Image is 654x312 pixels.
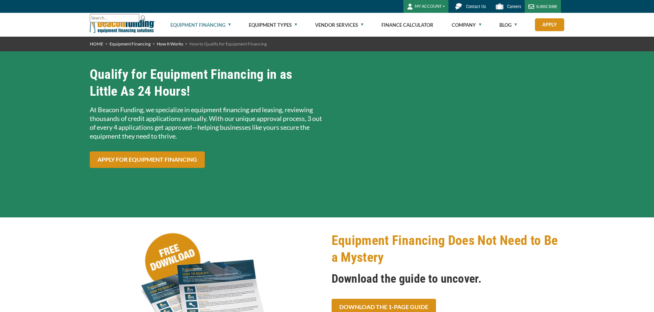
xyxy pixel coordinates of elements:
span: How to Qualify for Equipment Financing [189,41,267,47]
a: Clear search text [132,15,137,21]
a: How It Works [157,41,183,47]
p: At Beacon Funding, we specialize in equipment financing and leasing, reviewing thousands of credi... [90,105,323,140]
a: Apply [535,18,564,31]
a: Equipment Financing [170,13,231,37]
h2: Qualify for Equipment Financing in as Little As 24 Hours! [90,66,323,100]
a: Vendor Services [315,13,363,37]
a: Blog [499,13,517,37]
a: Finance Calculator [381,13,433,37]
a: Company [452,13,481,37]
a: Apply for Equipment Financing [90,151,205,168]
span: Contact Us [466,4,486,9]
img: Search [140,15,146,21]
img: Beacon Funding Corporation logo [90,13,155,37]
span: Careers [507,4,521,9]
a: HOME [90,41,103,47]
h2: Equipment Financing Does Not Need to Be a Mystery [332,232,565,266]
h3: Download the guide to uncover. [332,271,565,286]
a: Equipment Financing [110,41,151,47]
input: Search [90,14,139,22]
a: Equipment Types [249,13,297,37]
